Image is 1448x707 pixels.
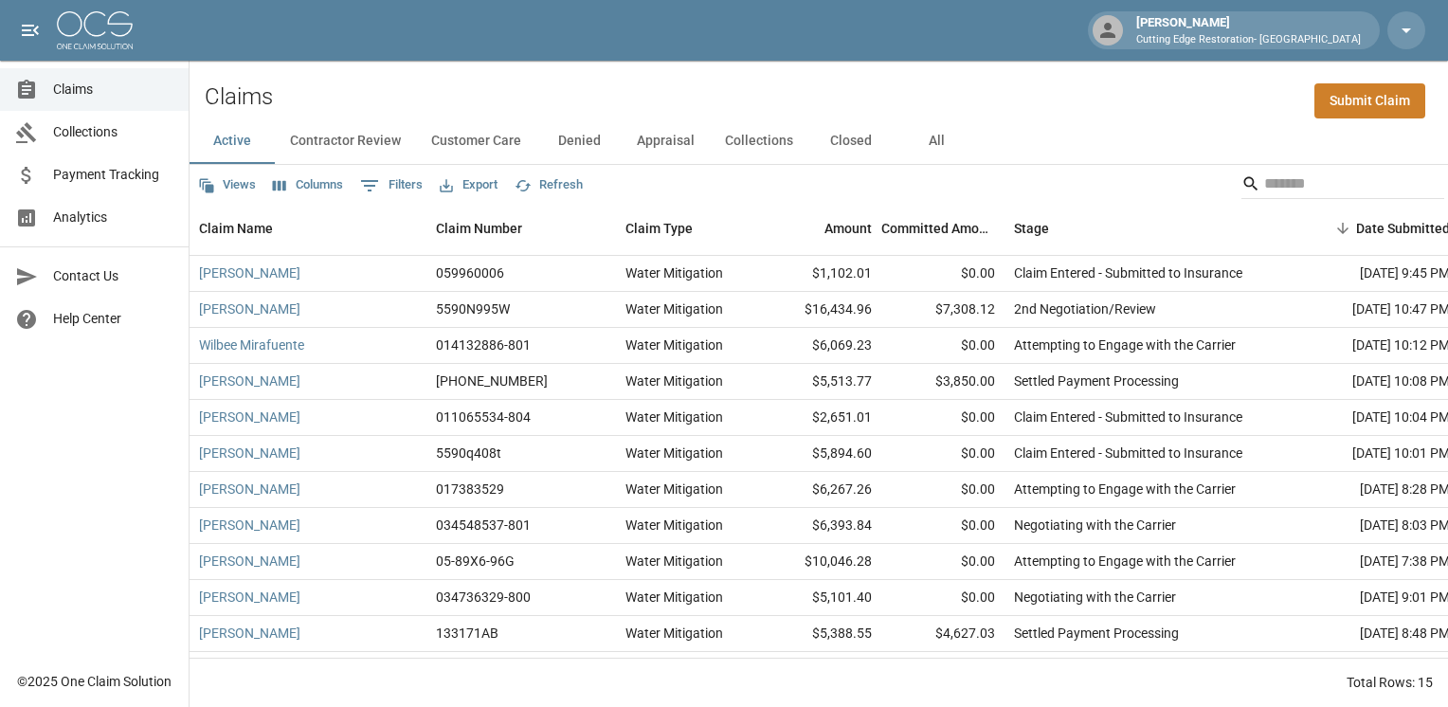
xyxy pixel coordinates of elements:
div: 5590q408t [436,444,501,462]
div: 05-89X6-96G [436,552,515,571]
div: Water Mitigation [625,516,723,535]
div: $5,894.60 [758,436,881,472]
div: 5590N995W [436,299,510,318]
div: $6,267.26 [758,472,881,508]
div: 01-009-276074 [436,372,548,390]
div: Claim Name [199,202,273,255]
a: [PERSON_NAME] [199,516,300,535]
div: $0.00 [881,508,1005,544]
button: open drawer [11,11,49,49]
div: $0.00 [881,256,1005,292]
button: Views [193,171,261,200]
div: $0.00 [881,472,1005,508]
button: Select columns [268,171,348,200]
div: Water Mitigation [625,372,723,390]
div: Total Rows: 15 [1347,673,1433,692]
div: $10,046.28 [758,544,881,580]
div: Claim Entered - Submitted to Insurance [1014,263,1242,282]
div: Water Mitigation [625,408,723,426]
img: ocs-logo-white-transparent.png [57,11,133,49]
div: 2nd Negotiation/Review [1014,299,1156,318]
div: $6,393.84 [758,508,881,544]
a: Submit Claim [1314,83,1425,118]
div: $6,069.23 [758,328,881,364]
span: Contact Us [53,266,173,286]
div: Attempting to Engage with the Carrier [1014,480,1236,499]
div: $2,651.01 [758,400,881,436]
div: Settled Payment Processing [1014,624,1179,643]
button: Appraisal [622,118,710,164]
button: Show filters [355,171,427,201]
div: $0.00 [881,328,1005,364]
div: Water Mitigation [625,552,723,571]
a: [PERSON_NAME] [199,444,300,462]
a: Wilbee Mirafuente [199,335,304,354]
a: [PERSON_NAME] [199,552,300,571]
div: $3,742.90 [758,652,881,688]
span: Payment Tracking [53,165,173,185]
div: Committed Amount [881,202,1005,255]
div: 034736329-800 [436,588,531,607]
div: $3,850.00 [881,364,1005,400]
div: Water Mitigation [625,299,723,318]
a: [PERSON_NAME] [199,408,300,426]
div: Search [1241,169,1444,203]
a: [PERSON_NAME] [199,263,300,282]
div: $0.00 [881,436,1005,472]
div: $5,388.55 [758,616,881,652]
div: Claim Entered - Submitted to Insurance [1014,408,1242,426]
div: [PERSON_NAME] [1129,13,1368,47]
div: Negotiating with the Carrier [1014,588,1176,607]
button: Refresh [510,171,588,200]
div: Claim Entered - Submitted to Insurance [1014,444,1242,462]
div: Claim Type [625,202,693,255]
button: Contractor Review [275,118,416,164]
h2: Claims [205,83,273,111]
button: Denied [536,118,622,164]
span: Collections [53,122,173,142]
div: Water Mitigation [625,444,723,462]
div: $1,102.01 [758,256,881,292]
button: Sort [1330,215,1356,242]
span: Analytics [53,208,173,227]
div: Settled Payment Processing [1014,372,1179,390]
div: Claim Type [616,202,758,255]
div: $0.00 [881,400,1005,436]
button: Closed [808,118,894,164]
div: Water Mitigation [625,263,723,282]
div: Claim Number [426,202,616,255]
div: $7,308.12 [881,292,1005,328]
button: Customer Care [416,118,536,164]
div: Stage [1005,202,1289,255]
div: $4,627.03 [881,616,1005,652]
div: Committed Amount [881,202,995,255]
div: Attempting to Engage with the Carrier [1014,552,1236,571]
button: Collections [710,118,808,164]
a: [PERSON_NAME] [199,624,300,643]
p: Cutting Edge Restoration- [GEOGRAPHIC_DATA] [1136,32,1361,48]
div: Stage [1014,202,1049,255]
a: [PERSON_NAME] [199,299,300,318]
div: $5,101.40 [758,580,881,616]
div: $0.00 [881,652,1005,688]
div: Attempting to Engage with the Carrier [1014,335,1236,354]
span: Claims [53,80,173,100]
div: Amount [824,202,872,255]
button: All [894,118,979,164]
a: [PERSON_NAME] [199,588,300,607]
button: Active [190,118,275,164]
div: Claim Number [436,202,522,255]
div: 059960006 [436,263,504,282]
a: [PERSON_NAME] [199,480,300,499]
button: Export [435,171,502,200]
div: Amount [758,202,881,255]
div: $0.00 [881,544,1005,580]
div: dynamic tabs [190,118,1448,164]
div: Water Mitigation [625,588,723,607]
div: Claim Name [190,202,426,255]
div: 017383529 [436,480,504,499]
div: 011065534-804 [436,408,531,426]
div: Water Mitigation [625,480,723,499]
div: Water Mitigation [625,624,723,643]
div: $5,513.77 [758,364,881,400]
